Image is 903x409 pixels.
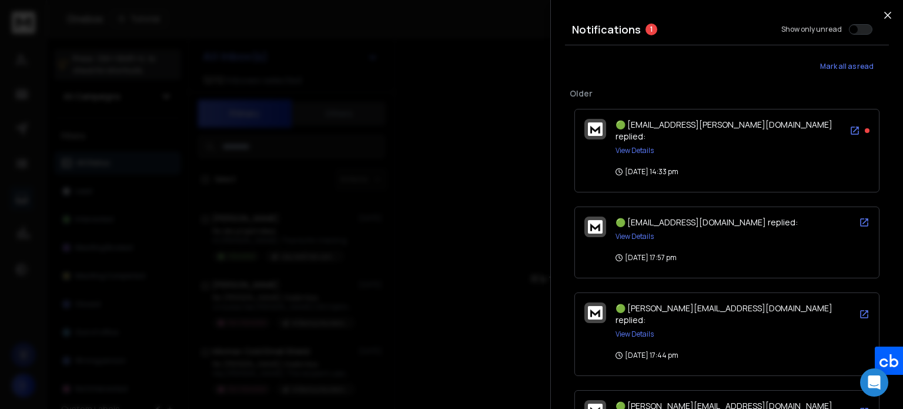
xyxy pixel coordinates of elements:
[616,119,832,142] span: 🟢 [EMAIL_ADDRESS][PERSON_NAME][DOMAIN_NAME] replied:
[616,146,654,155] button: View Details
[588,306,603,320] img: logo
[588,220,603,234] img: logo
[616,217,798,228] span: 🟢 [EMAIL_ADDRESS][DOMAIN_NAME] replied:
[616,253,677,262] p: [DATE] 17:57 pm
[781,25,842,34] label: Show only unread
[616,232,654,241] button: View Details
[588,122,603,136] img: logo
[572,21,641,38] h3: Notifications
[804,55,889,78] button: Mark all as read
[616,330,654,339] button: View Details
[616,167,678,177] p: [DATE] 14:33 pm
[820,62,874,71] span: Mark all as read
[860,368,888,397] div: Open Intercom Messenger
[616,302,832,325] span: 🟢 [PERSON_NAME][EMAIL_ADDRESS][DOMAIN_NAME] replied:
[616,351,678,360] p: [DATE] 17:44 pm
[570,88,884,99] p: Older
[646,24,657,35] span: 1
